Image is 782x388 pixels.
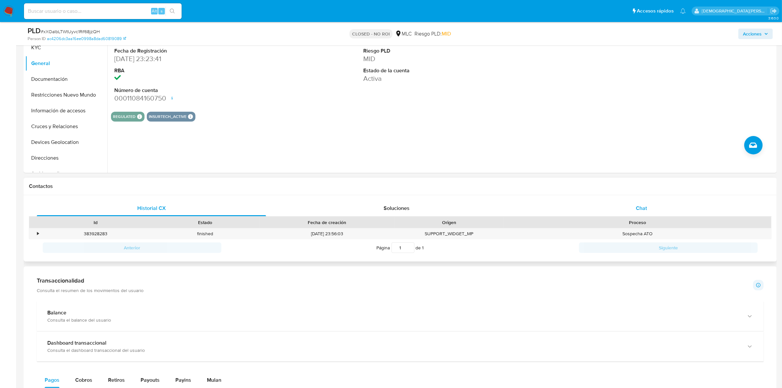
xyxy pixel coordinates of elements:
button: General [25,56,107,71]
button: KYC [25,40,107,56]
span: Alt [152,8,157,14]
h1: Contactos [29,183,771,190]
p: cristian.porley@mercadolibre.com [702,8,768,14]
span: # xXOaIbLTWtUyvc1Rif68jzQH [41,28,100,35]
div: Id [45,219,145,226]
b: PLD [28,25,41,36]
dt: RBA [114,67,274,74]
span: 3.163.0 [768,15,779,21]
div: SUPPORT_WIDGET_MP [394,228,504,239]
button: Información de accesos [25,103,107,119]
span: 1 [422,244,424,251]
div: Estado [155,219,255,226]
span: Página de [377,242,424,253]
a: Salir [770,8,777,14]
dt: Riesgo PLD [363,47,523,55]
dd: Activa [363,74,523,83]
button: Devices Geolocation [25,134,107,150]
span: Riesgo PLD: [414,30,451,37]
div: MLC [395,30,412,37]
button: Acciones [738,29,773,39]
a: ac4206dc3aa16ee0998a8dad60819089 [47,36,126,42]
span: Acciones [743,29,762,39]
button: Documentación [25,71,107,87]
button: Restricciones Nuevo Mundo [25,87,107,103]
span: s [161,8,163,14]
div: finished [150,228,259,239]
button: search-icon [166,7,179,16]
div: 383928283 [41,228,150,239]
div: [DATE] 23:56:03 [260,228,394,239]
dd: [DATE] 23:23:41 [114,54,274,63]
div: Origen [399,219,499,226]
dt: Fecha de Registración [114,47,274,55]
button: Archivos adjuntos [25,166,107,182]
div: Sospecha ATO [504,228,771,239]
b: Person ID [28,36,46,42]
button: Siguiente [579,242,758,253]
span: MID [442,30,451,37]
a: Notificaciones [680,8,686,14]
dd: 00011084160750 [114,94,274,103]
dt: Estado de la cuenta [363,67,523,74]
dt: Número de cuenta [114,87,274,94]
span: Accesos rápidos [637,8,674,14]
div: Proceso [508,219,767,226]
span: Chat [636,204,647,212]
div: • [37,231,39,237]
button: Direcciones [25,150,107,166]
button: Anterior [43,242,221,253]
button: Cruces y Relaciones [25,119,107,134]
span: Soluciones [384,204,410,212]
dd: MID [363,54,523,63]
span: Historial CX [137,204,166,212]
div: Fecha de creación [264,219,390,226]
p: CLOSED - NO ROI [349,29,392,38]
input: Buscar usuario o caso... [24,7,182,15]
